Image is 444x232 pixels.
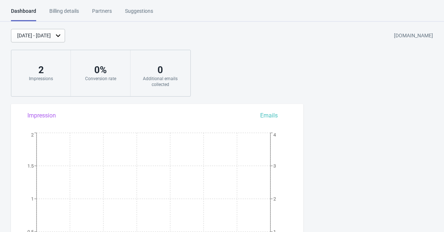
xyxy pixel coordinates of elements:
div: Impressions [19,76,63,82]
div: Dashboard [11,7,36,21]
iframe: chat widget [413,203,437,225]
tspan: 2 [31,132,34,138]
div: Additional emails collected [138,76,183,87]
tspan: 3 [273,163,276,169]
div: 0 [138,64,183,76]
div: [DOMAIN_NAME] [394,29,433,42]
div: Partners [92,7,112,20]
div: Conversion rate [78,76,123,82]
tspan: 1.5 [27,163,34,169]
div: 2 [19,64,63,76]
tspan: 4 [273,132,276,138]
div: 0 % [78,64,123,76]
tspan: 1 [31,196,34,202]
div: Billing details [49,7,79,20]
div: [DATE] - [DATE] [17,32,51,40]
div: Suggestions [125,7,153,20]
tspan: 2 [273,196,276,202]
